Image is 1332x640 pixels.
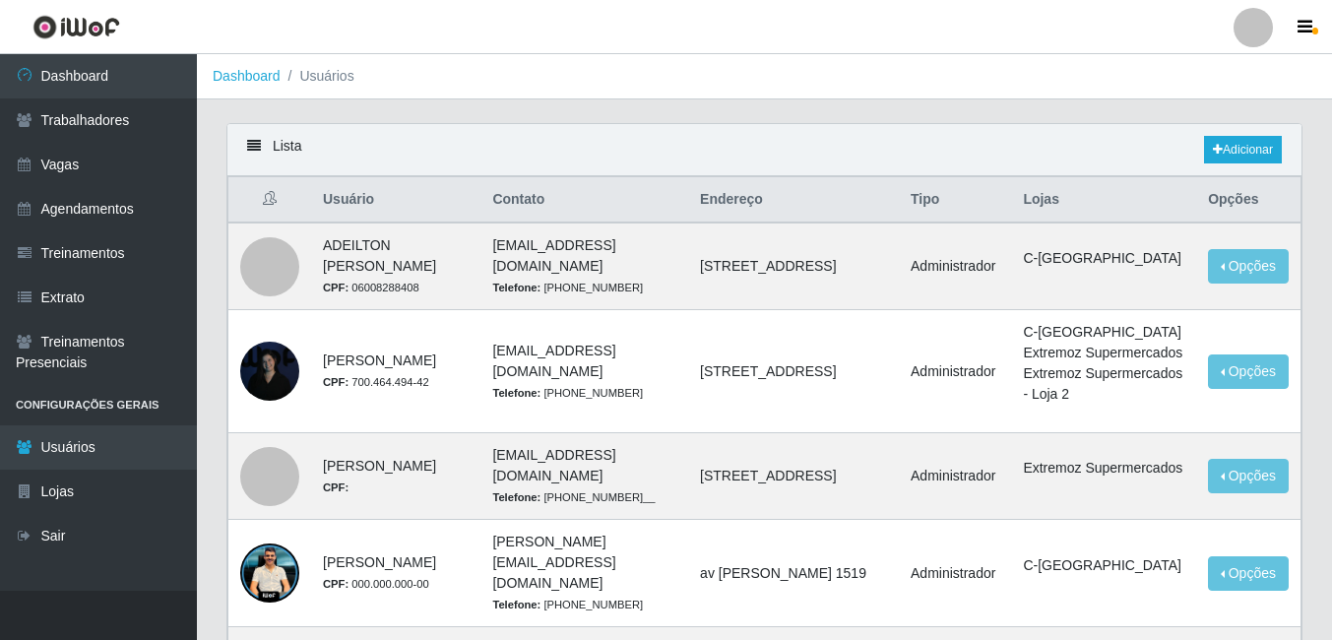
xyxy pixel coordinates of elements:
[480,433,688,520] td: [EMAIL_ADDRESS][DOMAIN_NAME]
[492,599,643,610] small: [PHONE_NUMBER]
[323,578,349,590] strong: CPF:
[688,433,899,520] td: [STREET_ADDRESS]
[480,177,688,224] th: Contato
[197,54,1332,99] nav: breadcrumb
[213,68,281,84] a: Dashboard
[1023,322,1184,343] li: C-[GEOGRAPHIC_DATA]
[899,520,1011,627] td: Administrador
[899,223,1011,310] td: Administrador
[323,376,429,388] small: 700.464.494-42
[1023,363,1184,405] li: Extremoz Supermercados - Loja 2
[492,387,540,399] strong: Telefone:
[323,376,349,388] strong: CPF:
[480,520,688,627] td: [PERSON_NAME][EMAIL_ADDRESS][DOMAIN_NAME]
[492,282,643,293] small: [PHONE_NUMBER]
[1208,556,1289,591] button: Opções
[1196,177,1300,224] th: Opções
[32,15,120,39] img: CoreUI Logo
[1208,249,1289,284] button: Opções
[1023,458,1184,479] li: Extremoz Supermercados
[492,599,540,610] strong: Telefone:
[688,310,899,433] td: [STREET_ADDRESS]
[480,223,688,310] td: [EMAIL_ADDRESS][DOMAIN_NAME]
[323,282,419,293] small: 06008288408
[311,223,480,310] td: ADEILTON [PERSON_NAME]
[1208,459,1289,493] button: Opções
[1011,177,1196,224] th: Lojas
[1204,136,1282,163] a: Adicionar
[688,223,899,310] td: [STREET_ADDRESS]
[1023,555,1184,576] li: C-[GEOGRAPHIC_DATA]
[1023,248,1184,269] li: C-[GEOGRAPHIC_DATA]
[323,481,349,493] strong: CPF:
[688,177,899,224] th: Endereço
[1023,343,1184,363] li: Extremoz Supermercados
[492,491,655,503] small: [PHONE_NUMBER]__
[688,520,899,627] td: av [PERSON_NAME] 1519
[311,520,480,627] td: [PERSON_NAME]
[899,177,1011,224] th: Tipo
[281,66,354,87] li: Usuários
[311,177,480,224] th: Usuário
[480,310,688,433] td: [EMAIL_ADDRESS][DOMAIN_NAME]
[899,433,1011,520] td: Administrador
[227,124,1301,176] div: Lista
[899,310,1011,433] td: Administrador
[311,310,480,433] td: [PERSON_NAME]
[492,491,540,503] strong: Telefone:
[492,282,540,293] strong: Telefone:
[492,387,643,399] small: [PHONE_NUMBER]
[311,433,480,520] td: [PERSON_NAME]
[323,282,349,293] strong: CPF:
[323,578,429,590] small: 000.000.000-00
[1208,354,1289,389] button: Opções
